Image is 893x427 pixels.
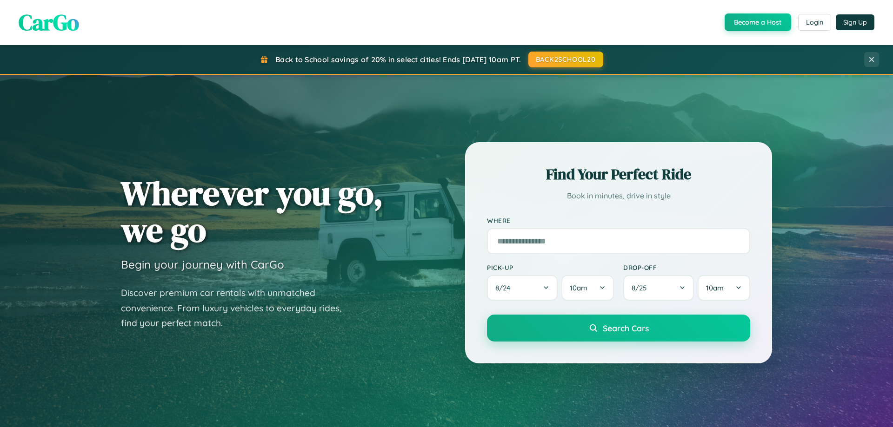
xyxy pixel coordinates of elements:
button: Search Cars [487,315,750,342]
p: Discover premium car rentals with unmatched convenience. From luxury vehicles to everyday rides, ... [121,285,353,331]
button: 8/24 [487,275,558,301]
label: Drop-off [623,263,750,271]
label: Where [487,217,750,224]
h3: Begin your journey with CarGo [121,257,284,271]
span: 10am [570,283,587,292]
span: CarGo [19,7,79,38]
label: Pick-up [487,263,614,271]
button: Login [798,14,831,31]
h1: Wherever you go, we go [121,175,383,248]
button: BACK2SCHOOL20 [528,52,603,67]
button: Become a Host [725,13,791,31]
span: Back to School savings of 20% in select cities! Ends [DATE] 10am PT. [275,55,521,64]
button: 10am [561,275,614,301]
button: Sign Up [836,14,874,30]
span: 10am [706,283,724,292]
button: 10am [698,275,750,301]
h2: Find Your Perfect Ride [487,164,750,184]
span: Search Cars [603,323,649,333]
p: Book in minutes, drive in style [487,189,750,203]
button: 8/25 [623,275,694,301]
span: 8 / 25 [632,283,651,292]
span: 8 / 24 [495,283,515,292]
